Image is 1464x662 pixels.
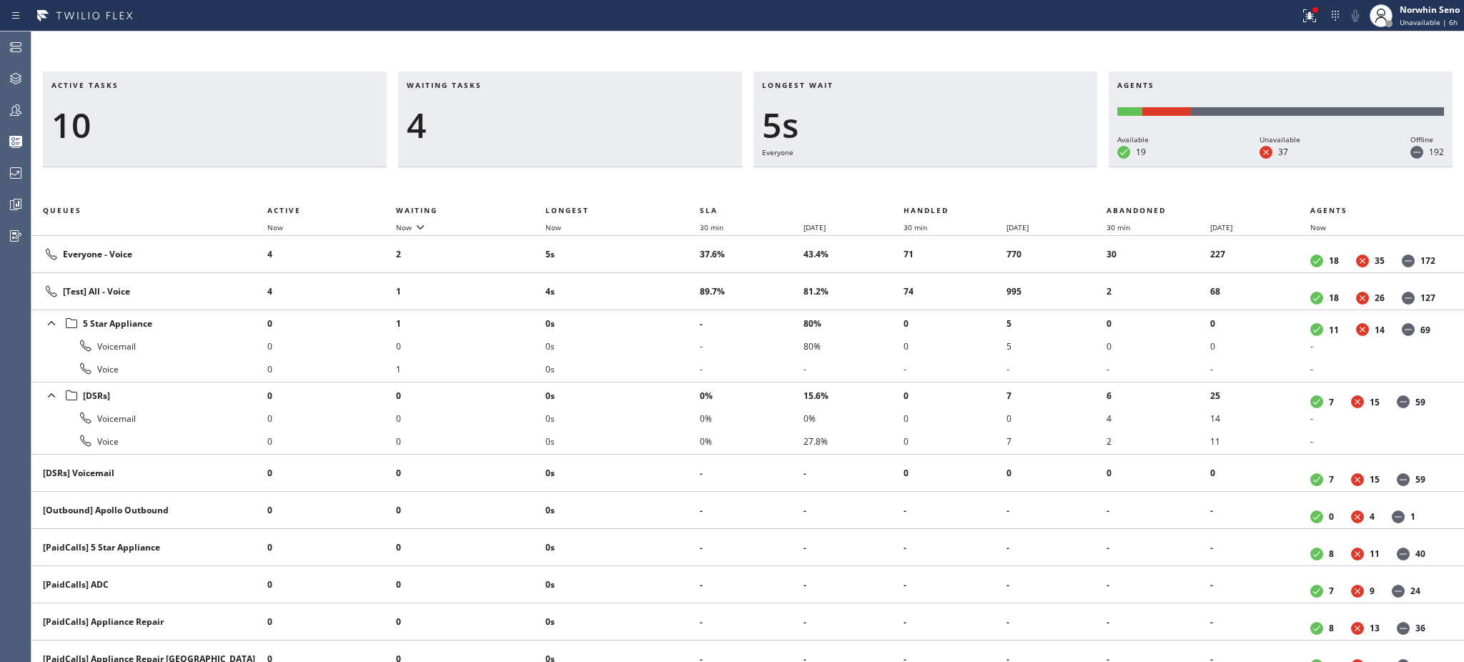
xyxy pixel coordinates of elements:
li: 227 [1210,243,1310,266]
dd: 172 [1420,255,1435,267]
li: 4 [1107,407,1210,430]
li: - [904,499,1007,522]
dd: 9 [1370,585,1375,597]
span: Now [545,222,561,232]
li: 995 [1006,280,1107,303]
li: 0 [396,407,545,430]
li: 0 [904,384,1007,407]
li: 74 [904,280,1007,303]
dt: Offline [1397,548,1410,560]
li: - [1006,357,1107,380]
dd: 24 [1410,585,1420,597]
span: Handled [904,205,949,215]
dd: 18 [1329,255,1339,267]
dt: Offline [1402,255,1415,267]
dt: Unavailable [1356,255,1369,267]
li: - [1107,357,1210,380]
li: 6 [1107,384,1210,407]
li: 0s [545,573,700,596]
dt: Offline [1392,510,1405,523]
li: 0% [700,407,803,430]
li: - [700,335,803,357]
span: Longest [545,205,589,215]
li: 0 [267,462,396,485]
div: Voice [43,360,256,377]
dt: Unavailable [1260,146,1272,159]
dt: Available [1310,622,1323,635]
li: - [1006,536,1107,559]
dd: 59 [1415,473,1425,485]
li: 0 [267,430,396,453]
li: 0 [267,536,396,559]
div: Everyone - Voice [43,246,256,263]
dt: Unavailable [1351,510,1364,523]
dt: Offline [1392,585,1405,598]
dt: Offline [1402,292,1415,305]
dd: 69 [1420,324,1430,336]
li: 80% [803,335,904,357]
li: 0 [267,335,396,357]
li: 5 [1006,312,1107,335]
li: 0 [396,384,545,407]
dt: Available [1310,510,1323,523]
li: - [803,611,904,633]
li: - [700,462,803,485]
li: 0 [396,536,545,559]
div: Unavailable [1260,133,1300,146]
span: Unavailable | 6h [1400,17,1458,27]
li: 0s [545,611,700,633]
li: 0 [396,462,545,485]
dd: 15 [1370,473,1380,485]
li: 5s [545,243,700,266]
dd: 13 [1370,622,1380,634]
li: - [700,499,803,522]
li: - [803,499,904,522]
dd: 4 [1370,510,1375,523]
dt: Unavailable [1351,473,1364,486]
dt: Available [1310,585,1323,598]
li: 4s [545,280,700,303]
li: 0 [1107,335,1210,357]
li: 0 [1006,407,1107,430]
li: - [700,312,803,335]
li: 0 [396,573,545,596]
div: Offline [1410,133,1444,146]
span: Abandoned [1107,205,1166,215]
li: - [700,573,803,596]
div: [PaidCalls] Appliance Repair [43,616,256,628]
dd: 40 [1415,548,1425,560]
span: Waiting tasks [407,80,482,90]
li: - [803,462,904,485]
li: 43.4% [803,243,904,266]
dd: 36 [1415,622,1425,634]
li: - [803,536,904,559]
dt: Unavailable [1351,622,1364,635]
li: 0 [396,335,545,357]
li: 0s [545,357,700,380]
li: 0 [904,312,1007,335]
dd: 26 [1375,292,1385,304]
li: 30 [1107,243,1210,266]
dd: 8 [1329,622,1334,634]
li: - [1006,499,1107,522]
span: 30 min [1107,222,1130,232]
div: 4 [407,104,733,146]
dd: 15 [1370,396,1380,408]
div: 5s [762,104,1089,146]
dd: 1 [1410,510,1415,523]
li: 0s [545,430,700,453]
li: - [700,357,803,380]
li: 0 [904,430,1007,453]
div: [PaidCalls] 5 Star Appliance [43,541,256,553]
li: - [904,536,1007,559]
dt: Offline [1397,473,1410,486]
span: [DATE] [1006,222,1029,232]
dd: 127 [1420,292,1435,304]
li: - [904,573,1007,596]
li: 27.8% [803,430,904,453]
li: 7 [1006,384,1107,407]
dd: 0 [1329,510,1334,523]
dd: 7 [1329,396,1334,408]
li: 71 [904,243,1007,266]
span: 30 min [904,222,927,232]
